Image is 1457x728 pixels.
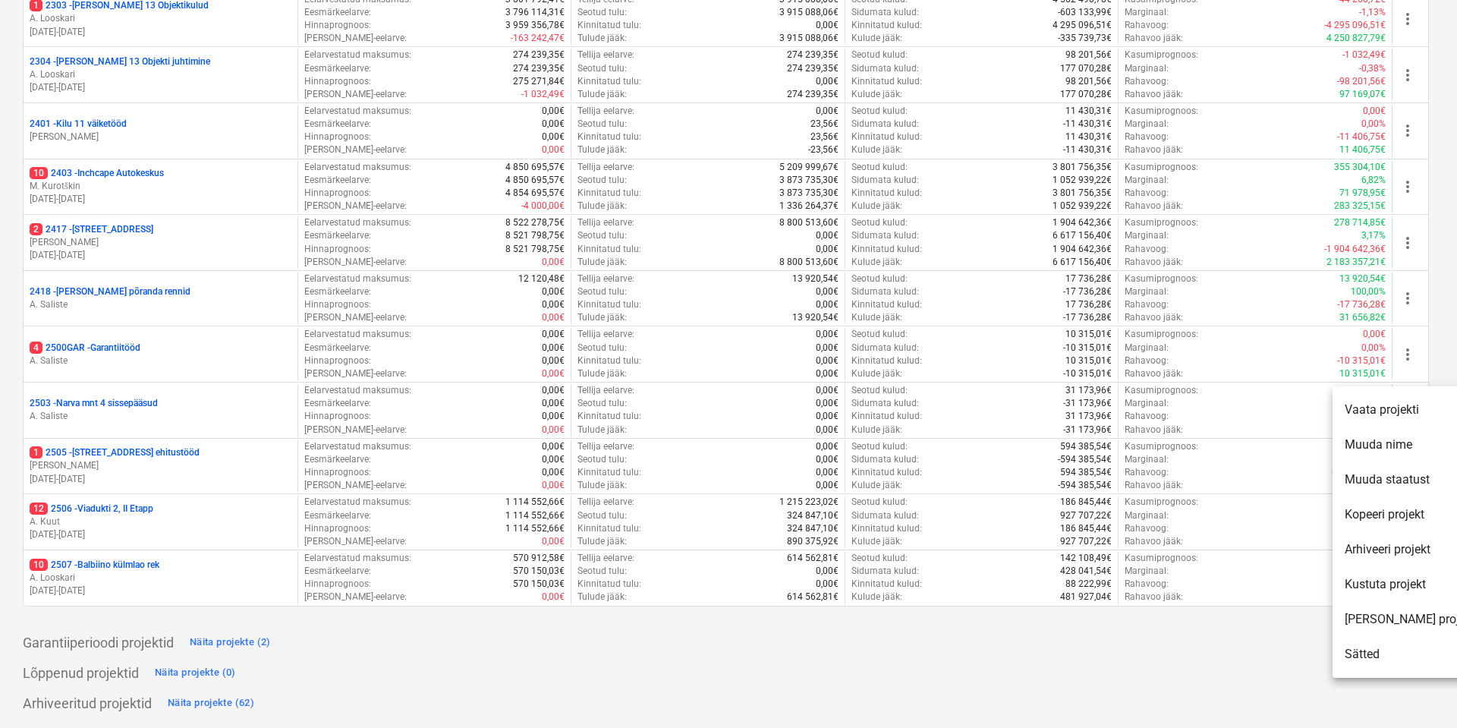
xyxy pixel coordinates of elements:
iframe: Chat Widget [1381,655,1457,728]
